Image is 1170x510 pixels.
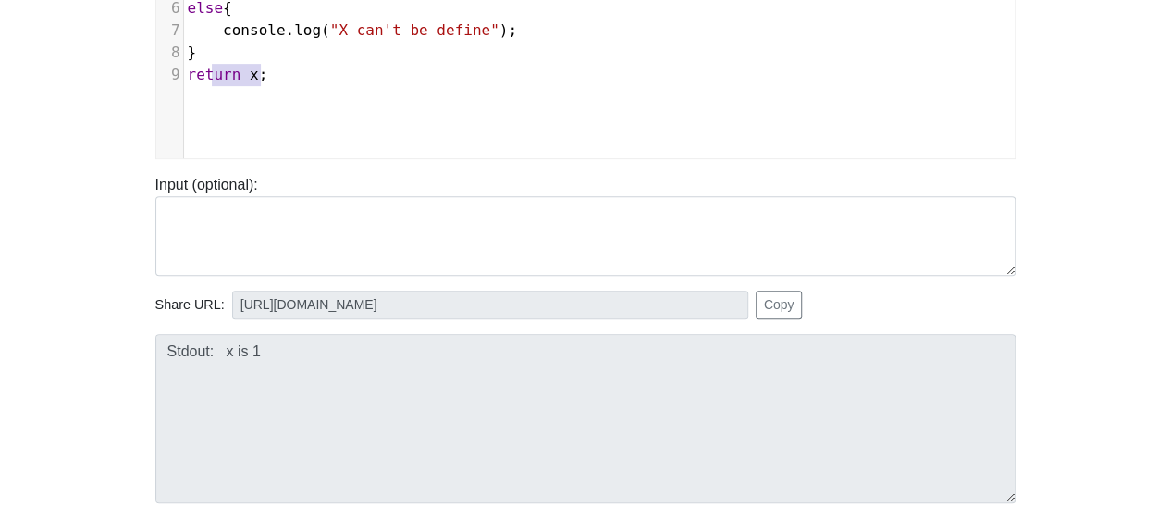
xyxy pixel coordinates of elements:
span: . ( ); [188,21,518,39]
span: log [294,21,321,39]
span: } [188,44,197,61]
span: Share URL: [155,295,225,316]
span: x [250,66,259,83]
span: "X can't be define" [330,21,499,39]
div: 7 [156,19,183,42]
span: console [223,21,285,39]
div: Input (optional): [142,174,1029,276]
span: ; [188,66,268,83]
span: return [188,66,241,83]
button: Copy [756,291,803,319]
input: No share available yet [232,291,748,319]
div: 8 [156,42,183,64]
div: 9 [156,64,183,86]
